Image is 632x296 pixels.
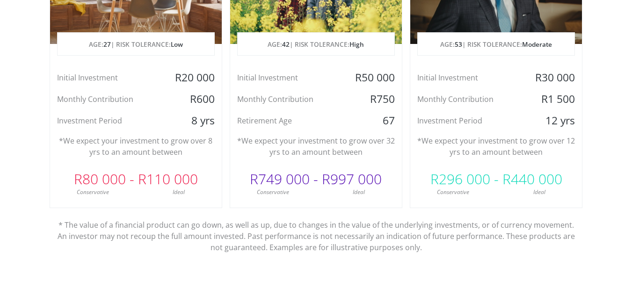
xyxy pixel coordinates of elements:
[237,135,395,158] p: *We expect your investment to grow over 32 yrs to an amount between
[496,188,582,196] div: Ideal
[238,33,394,56] p: AGE: | RISK TOLERANCE:
[410,114,525,128] div: Investment Period
[525,114,582,128] div: 12 yrs
[171,40,183,49] span: Low
[230,188,316,196] div: Conservative
[282,40,290,49] span: 42
[103,40,111,49] span: 27
[349,40,364,49] span: High
[57,208,576,253] p: * The value of a financial product can go down, as well as up, due to changes in the value of the...
[50,92,165,106] div: Monthly Contribution
[410,92,525,106] div: Monthly Contribution
[410,71,525,85] div: Initial Investment
[50,71,165,85] div: Initial Investment
[345,114,402,128] div: 67
[50,165,222,193] div: R80 000 - R110 000
[50,188,136,196] div: Conservative
[410,165,582,193] div: R296 000 - R440 000
[418,33,574,56] p: AGE: | RISK TOLERANCE:
[57,135,215,158] p: *We expect your investment to grow over 8 yrs to an amount between
[230,92,345,106] div: Monthly Contribution
[230,114,345,128] div: Retirement Age
[316,188,402,196] div: Ideal
[410,188,496,196] div: Conservative
[164,114,221,128] div: 8 yrs
[455,40,462,49] span: 53
[345,71,402,85] div: R50 000
[50,114,165,128] div: Investment Period
[230,71,345,85] div: Initial Investment
[345,92,402,106] div: R750
[164,92,221,106] div: R600
[525,92,582,106] div: R1 500
[522,40,552,49] span: Moderate
[417,135,575,158] p: *We expect your investment to grow over 12 yrs to an amount between
[58,33,214,56] p: AGE: | RISK TOLERANCE:
[164,71,221,85] div: R20 000
[525,71,582,85] div: R30 000
[136,188,222,196] div: Ideal
[230,165,402,193] div: R749 000 - R997 000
